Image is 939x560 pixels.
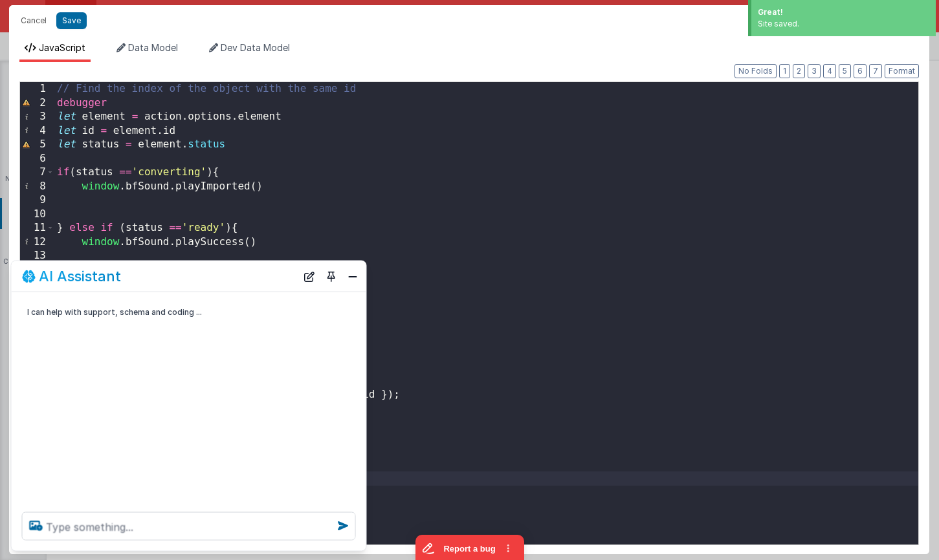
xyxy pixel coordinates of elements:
[56,12,87,29] button: Save
[344,267,361,285] button: Close
[20,249,54,263] div: 13
[735,64,777,78] button: No Folds
[20,180,54,194] div: 8
[808,64,821,78] button: 3
[793,64,805,78] button: 2
[20,208,54,222] div: 10
[20,110,54,124] div: 3
[221,42,290,53] span: Dev Data Model
[779,64,790,78] button: 1
[20,221,54,235] div: 11
[869,64,882,78] button: 7
[20,193,54,208] div: 9
[885,64,919,78] button: Format
[823,64,836,78] button: 4
[322,267,340,285] button: Toggle Pin
[300,267,318,285] button: New Chat
[839,64,851,78] button: 5
[20,96,54,111] div: 2
[20,235,54,250] div: 12
[20,124,54,138] div: 4
[27,305,317,319] p: I can help with support, schema and coding ...
[854,64,867,78] button: 6
[39,268,121,284] h2: AI Assistant
[128,42,178,53] span: Data Model
[14,12,53,30] button: Cancel
[20,152,54,166] div: 6
[20,138,54,152] div: 5
[758,6,929,18] div: Great!
[758,18,929,30] div: Site saved.
[39,42,85,53] span: JavaScript
[20,82,54,96] div: 1
[20,166,54,180] div: 7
